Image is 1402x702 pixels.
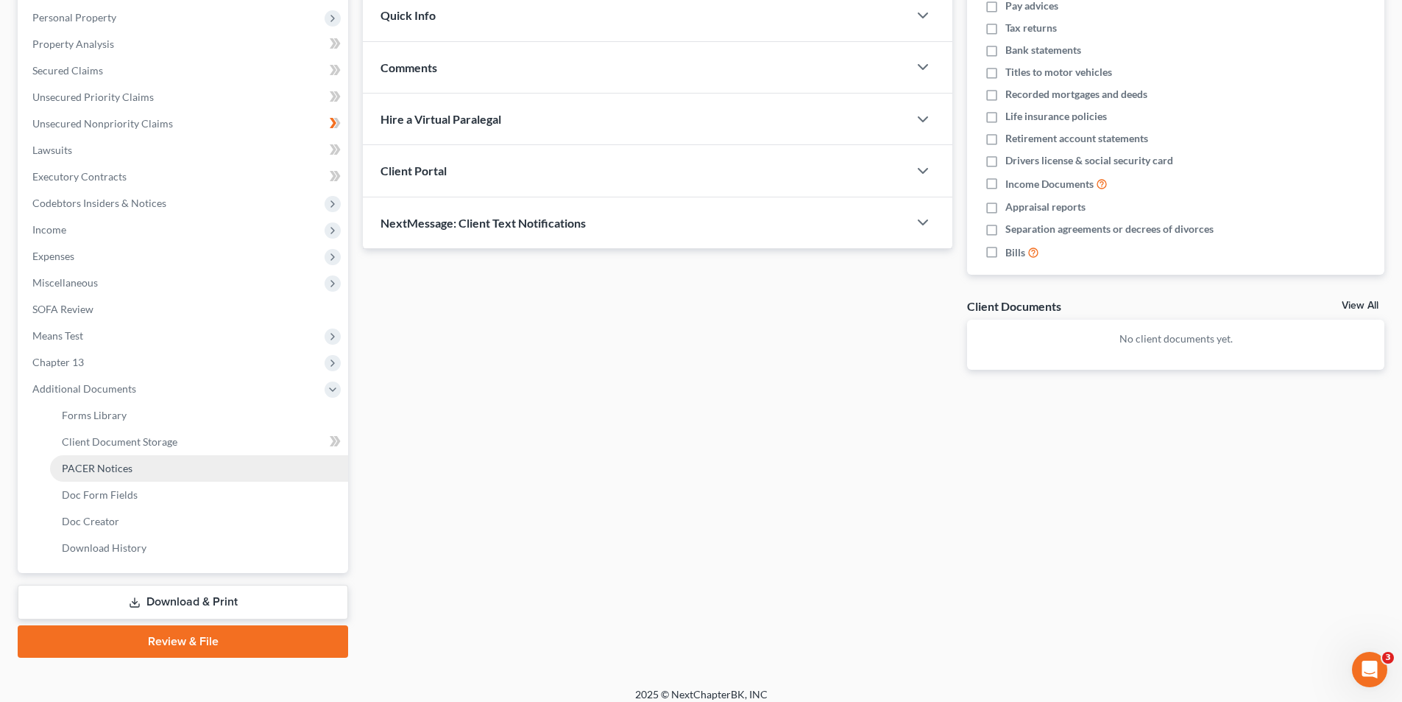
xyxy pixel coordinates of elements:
[21,31,348,57] a: Property Analysis
[21,84,348,110] a: Unsecured Priority Claims
[1005,87,1147,102] span: Recorded mortgages and deeds
[32,91,154,103] span: Unsecured Priority Claims
[21,296,348,323] a: SOFA Review
[32,303,93,315] span: SOFA Review
[1005,65,1112,80] span: Titles to motor vehicles
[32,223,66,236] span: Income
[32,170,127,183] span: Executory Contracts
[380,216,586,230] span: NextMessage: Client Text Notifications
[32,38,114,50] span: Property Analysis
[62,515,119,527] span: Doc Creator
[1005,153,1173,168] span: Drivers license & social security card
[32,356,84,368] span: Chapter 13
[32,11,116,24] span: Personal Property
[380,60,437,74] span: Comments
[62,488,138,501] span: Doc Form Fields
[50,429,348,455] a: Client Document Storage
[1005,245,1025,260] span: Bills
[32,144,72,156] span: Lawsuits
[21,137,348,164] a: Lawsuits
[62,541,146,554] span: Download History
[21,57,348,84] a: Secured Claims
[1342,301,1378,311] a: View All
[50,402,348,429] a: Forms Library
[979,331,1373,346] p: No client documents yet.
[32,64,103,77] span: Secured Claims
[50,455,348,482] a: PACER Notices
[21,164,348,190] a: Executory Contracts
[50,508,348,535] a: Doc Creator
[967,298,1061,314] div: Client Documents
[1005,43,1081,57] span: Bank statements
[32,250,74,262] span: Expenses
[32,382,136,395] span: Additional Documents
[1352,652,1387,687] iframe: Intercom live chat
[50,535,348,561] a: Download History
[62,462,132,474] span: PACER Notices
[32,276,98,289] span: Miscellaneous
[32,329,83,342] span: Means Test
[380,164,447,178] span: Client Portal
[21,110,348,137] a: Unsecured Nonpriority Claims
[32,117,173,130] span: Unsecured Nonpriority Claims
[1005,200,1086,214] span: Appraisal reports
[18,625,348,658] a: Review & File
[1005,109,1107,124] span: Life insurance policies
[1382,652,1394,664] span: 3
[50,482,348,508] a: Doc Form Fields
[1005,222,1214,236] span: Separation agreements or decrees of divorces
[380,8,436,22] span: Quick Info
[1005,131,1148,146] span: Retirement account statements
[62,435,177,448] span: Client Document Storage
[380,112,501,126] span: Hire a Virtual Paralegal
[32,197,166,209] span: Codebtors Insiders & Notices
[18,585,348,619] a: Download & Print
[62,409,127,421] span: Forms Library
[1005,177,1094,192] span: Income Documents
[1005,21,1057,35] span: Tax returns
